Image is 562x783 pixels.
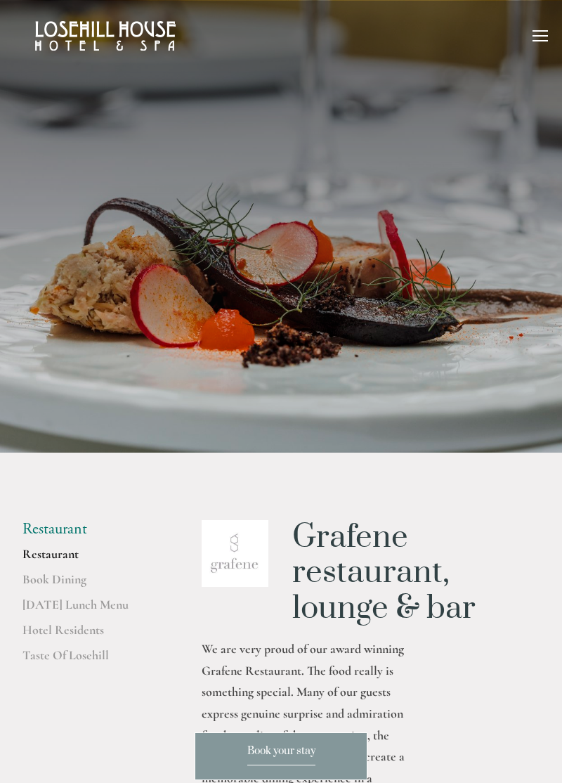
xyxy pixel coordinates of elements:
[22,546,157,571] a: Restaurant
[202,520,268,587] img: grafene.jpg
[22,622,157,647] a: Hotel Residents
[247,744,315,765] span: Book your stay
[292,520,540,626] h1: Grafene restaurant, lounge & bar
[22,571,157,597] a: Book Dining
[22,597,157,622] a: [DATE] Lunch Menu
[22,520,157,538] li: Restaurant
[22,647,157,673] a: Taste Of Losehill
[35,21,176,51] img: Losehill House
[195,732,367,780] a: Book your stay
